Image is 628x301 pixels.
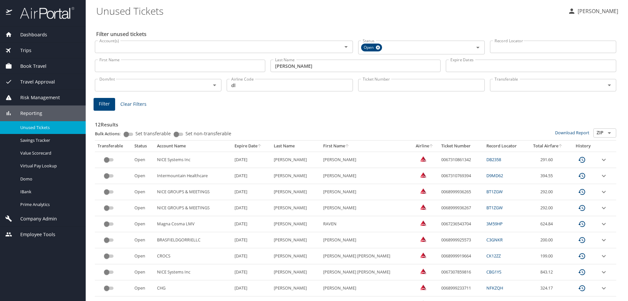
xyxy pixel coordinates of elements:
td: 843.12 [527,264,569,280]
td: 199.00 [527,248,569,264]
td: [DATE] [232,264,271,280]
td: 291.60 [527,152,569,168]
h3: 12 Results [95,117,616,128]
th: First Name [321,141,411,152]
button: Open [605,128,614,138]
button: Open [605,81,614,90]
td: NICE GROUPS & MEETINGS [154,184,232,200]
td: CHG [154,280,232,296]
button: sort [429,144,434,148]
td: Open [132,264,154,280]
a: 3M59HP [486,221,503,227]
th: Status [132,141,154,152]
a: CK12ZZ [486,253,501,259]
a: C3GNKR [486,237,503,243]
th: Airline [411,141,439,152]
button: expand row [600,236,608,244]
td: 324.17 [527,280,569,296]
td: 292.00 [527,184,569,200]
td: 0067310861342 [439,152,484,168]
h1: Unused Tickets [96,1,563,21]
span: Trips [12,47,31,54]
button: [PERSON_NAME] [565,5,621,17]
img: Delta Airlines [420,284,427,291]
td: 394.55 [527,168,569,184]
td: [PERSON_NAME] [321,280,411,296]
img: Delta Airlines [420,204,427,210]
td: [PERSON_NAME] [PERSON_NAME] [321,248,411,264]
button: expand row [600,172,608,180]
td: 0068999936265 [439,184,484,200]
a: NFKZQH [486,285,503,291]
button: sort [257,144,262,148]
td: [DATE] [232,152,271,168]
td: NICE Systems Inc [154,152,232,168]
td: [PERSON_NAME] [271,184,320,200]
img: Delta Airlines [420,268,427,274]
td: [PERSON_NAME] [271,168,320,184]
td: [PERSON_NAME] [271,200,320,216]
td: Open [132,280,154,296]
td: [DATE] [232,184,271,200]
td: [DATE] [232,168,271,184]
td: [PERSON_NAME] [PERSON_NAME] [321,264,411,280]
img: airportal-logo.png [13,7,74,19]
button: expand row [600,156,608,164]
td: [PERSON_NAME] [321,168,411,184]
td: Open [132,216,154,232]
td: [DATE] [232,248,271,264]
td: 0067236543704 [439,216,484,232]
td: [DATE] [232,232,271,248]
span: Domo [20,176,78,182]
span: Filter [99,100,110,108]
td: [PERSON_NAME] [271,280,320,296]
th: History [569,141,597,152]
td: CROCS [154,248,232,264]
th: Account Name [154,141,232,152]
td: [PERSON_NAME] [271,232,320,248]
img: icon-airportal.png [6,7,13,19]
a: BT1ZGW [486,205,503,211]
span: Savings Tracker [20,137,78,143]
span: Prime Analytics [20,201,78,208]
div: Transferable [97,143,129,149]
td: 0068999936267 [439,200,484,216]
button: Open [341,42,351,51]
a: Download Report [555,130,589,136]
td: NICE GROUPS & MEETINGS [154,200,232,216]
img: Delta Airlines [420,236,427,242]
a: BT1ZGW [486,189,503,195]
td: 0068999233711 [439,280,484,296]
span: Virtual Pay Lookup [20,163,78,169]
span: Employee Tools [12,231,55,238]
span: Unused Tickets [20,124,78,131]
td: Open [132,152,154,168]
img: Delta Airlines [420,156,427,162]
span: Open [361,44,377,51]
td: [PERSON_NAME] [321,232,411,248]
th: Expire Date [232,141,271,152]
button: Open [210,81,219,90]
th: Record Locator [484,141,527,152]
td: 292.00 [527,200,569,216]
td: Open [132,168,154,184]
td: [PERSON_NAME] [271,264,320,280]
th: Ticket Number [439,141,484,152]
td: 200.00 [527,232,569,248]
td: Magna Cosma LMV [154,216,232,232]
td: [PERSON_NAME] [271,216,320,232]
button: sort [345,144,350,148]
td: Open [132,200,154,216]
span: Risk Management [12,94,60,101]
td: [DATE] [232,216,271,232]
span: Reporting [12,110,42,117]
td: Open [132,248,154,264]
button: expand row [600,252,608,260]
button: Open [473,43,482,52]
button: sort [558,144,563,148]
td: [PERSON_NAME] [321,184,411,200]
span: Dashboards [12,31,47,38]
th: Total Airfare [527,141,569,152]
td: Open [132,232,154,248]
td: Open [132,184,154,200]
